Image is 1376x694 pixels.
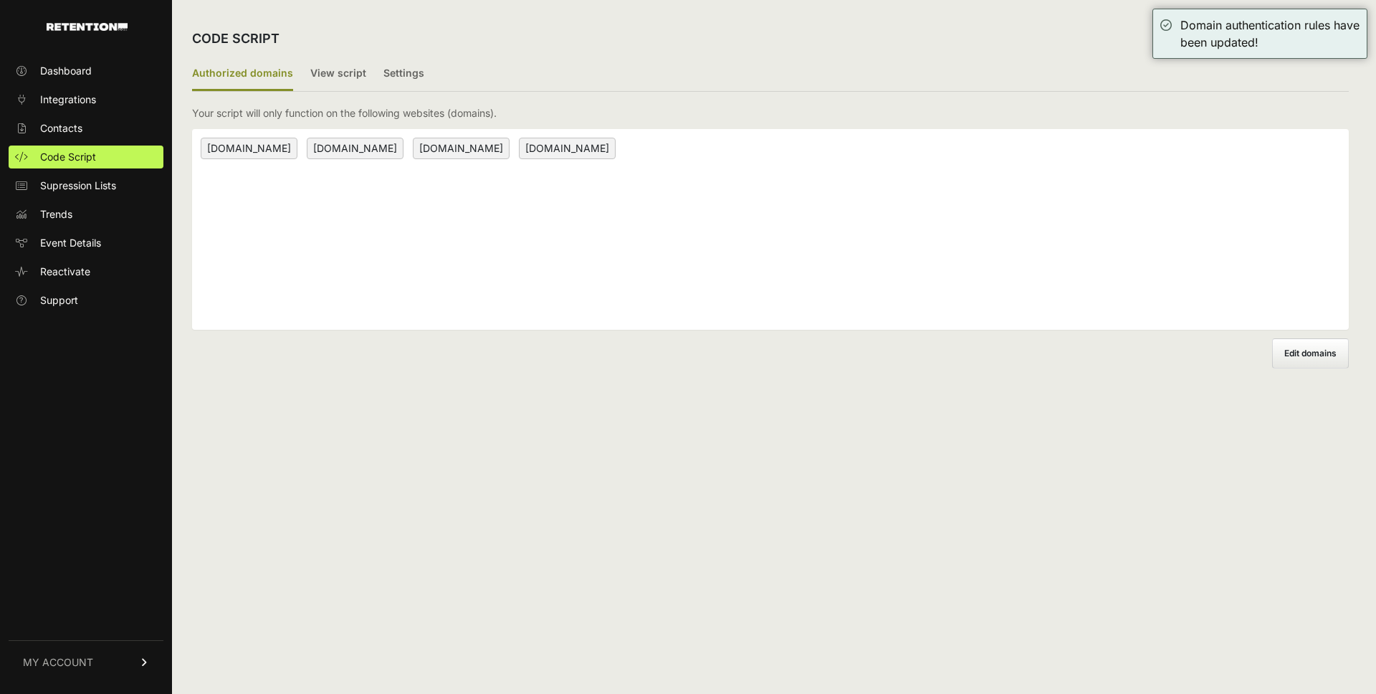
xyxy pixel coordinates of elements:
span: Edit domains [1284,348,1337,358]
span: MY ACCOUNT [23,655,93,670]
h2: CODE SCRIPT [192,29,279,49]
a: Supression Lists [9,174,163,197]
span: Dashboard [40,64,92,78]
span: Trends [40,207,72,222]
span: Support [40,293,78,308]
label: View script [310,57,366,91]
span: Supression Lists [40,179,116,193]
img: Retention.com [47,23,128,31]
span: Code Script [40,150,96,164]
a: Contacts [9,117,163,140]
span: Reactivate [40,265,90,279]
div: Domain authentication rules have been updated! [1180,16,1360,51]
label: Authorized domains [192,57,293,91]
a: Integrations [9,88,163,111]
p: Your script will only function on the following websites (domains). [192,106,497,120]
a: Dashboard [9,60,163,82]
span: Integrations [40,92,96,107]
span: [DOMAIN_NAME] [201,138,297,159]
a: Code Script [9,146,163,168]
span: Contacts [40,121,82,136]
a: Trends [9,203,163,226]
label: Settings [383,57,424,91]
a: MY ACCOUNT [9,640,163,684]
span: Event Details [40,236,101,250]
a: Support [9,289,163,312]
span: [DOMAIN_NAME] [413,138,510,159]
span: [DOMAIN_NAME] [519,138,616,159]
a: Reactivate [9,260,163,283]
span: [DOMAIN_NAME] [307,138,403,159]
a: Event Details [9,232,163,255]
